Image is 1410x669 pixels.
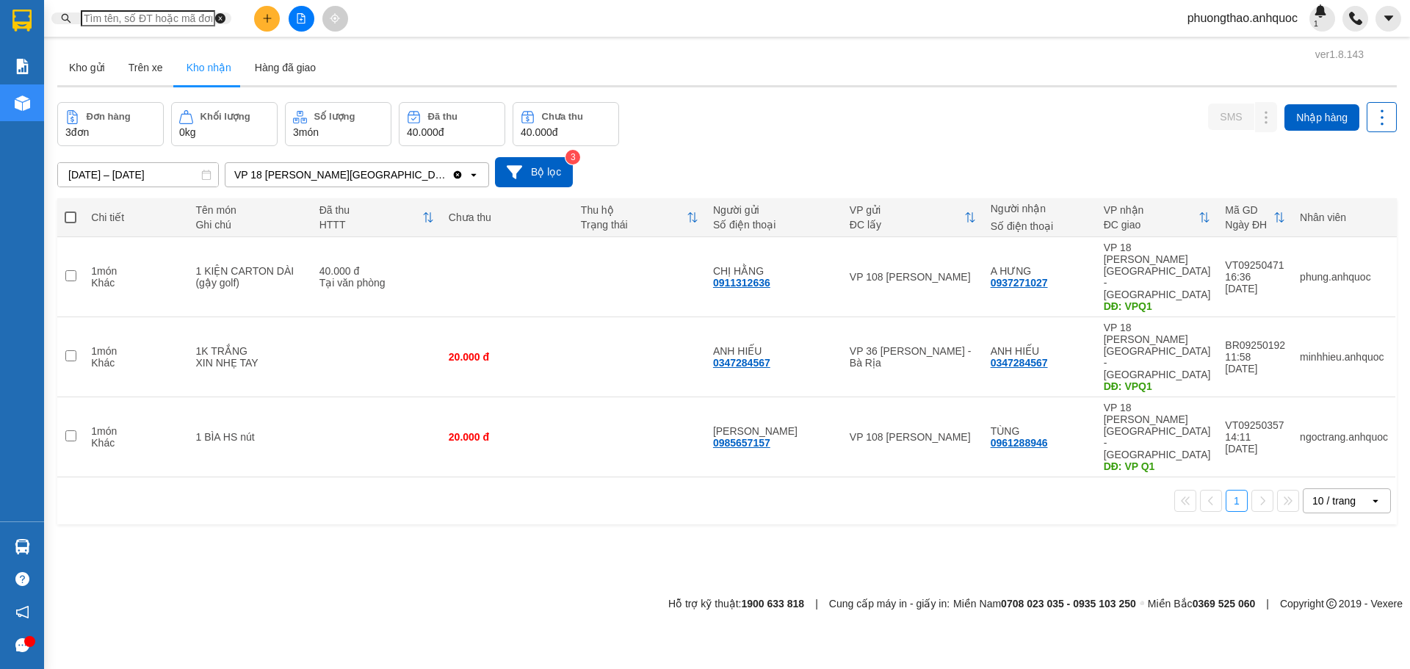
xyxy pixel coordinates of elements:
[449,351,566,363] div: 20.000 đ
[842,198,983,237] th: Toggle SortBy
[399,102,505,146] button: Đã thu40.000đ
[495,157,573,187] button: Bộ lọc
[195,219,304,231] div: Ghi chú
[1225,431,1285,455] div: 14:11 [DATE]
[1001,598,1136,610] strong: 0708 023 035 - 0935 103 250
[91,345,181,357] div: 1 món
[1104,402,1211,460] div: VP 18 [PERSON_NAME][GEOGRAPHIC_DATA] - [GEOGRAPHIC_DATA]
[175,50,243,85] button: Kho nhận
[61,13,71,23] span: search
[58,163,218,187] input: Select a date range.
[1370,495,1381,507] svg: open
[15,572,29,586] span: question-circle
[296,13,306,23] span: file-add
[1104,460,1211,472] div: DĐ: VP Q1
[1148,596,1255,612] span: Miền Bắc
[293,126,299,138] span: 3
[815,596,818,612] span: |
[299,126,319,138] span: món
[91,265,181,277] div: 1 món
[713,277,770,289] div: 0911312636
[1225,339,1285,351] div: BR09250192
[1375,6,1401,32] button: caret-down
[713,204,835,216] div: Người gửi
[1312,493,1356,508] div: 10 / trang
[91,437,181,449] div: Khác
[713,265,835,277] div: CHỊ HẰNG
[91,277,181,289] div: Khác
[57,50,117,85] button: Kho gửi
[322,6,348,32] button: aim
[991,265,1089,277] div: A HƯNG
[1176,9,1309,27] span: phuongthao.anhquoc
[1208,104,1254,130] button: SMS
[1266,596,1269,612] span: |
[1225,271,1285,294] div: 16:36 [DATE]
[330,13,340,23] span: aim
[668,596,804,612] span: Hỗ trợ kỹ thuật:
[319,204,422,216] div: Đã thu
[991,357,1048,369] div: 0347284567
[15,605,29,619] span: notification
[243,50,328,85] button: Hàng đã giao
[407,126,438,138] span: 40.000
[314,112,355,122] div: Số lượng
[312,198,441,237] th: Toggle SortBy
[1300,431,1388,443] div: ngoctrang.anhquoc
[581,219,687,231] div: Trạng thái
[91,211,181,223] div: Chi tiết
[1314,19,1318,28] span: 1
[713,345,835,357] div: ANH HIẾU
[1104,322,1211,380] div: VP 18 [PERSON_NAME][GEOGRAPHIC_DATA] - [GEOGRAPHIC_DATA]
[438,126,444,138] span: đ
[1140,601,1144,607] span: ⚪️
[319,219,422,231] div: HTTT
[195,265,304,289] div: 1 KIỆN CARTON DÀI (gậy golf)
[449,211,566,223] div: Chưa thu
[289,6,314,32] button: file-add
[262,13,272,23] span: plus
[452,169,463,181] svg: Clear value
[521,126,552,138] span: 40.000
[171,102,278,146] button: Khối lượng0kg
[991,277,1048,289] div: 0937271027
[1193,598,1256,610] strong: 0369 525 060
[1300,271,1388,283] div: phung.anhquoc
[1326,599,1337,609] span: copyright
[1218,198,1292,237] th: Toggle SortBy
[1225,259,1285,271] div: VT09250471
[742,598,805,610] strong: 1900 633 818
[850,271,976,283] div: VP 108 [PERSON_NAME]
[574,198,706,237] th: Toggle SortBy
[185,126,196,138] span: kg
[1225,219,1273,231] div: Ngày ĐH
[1226,490,1248,512] button: 1
[200,112,250,122] div: Khối lượng
[195,345,304,357] div: 1K TRẮNG
[850,219,964,231] div: ĐC lấy
[513,102,619,146] button: Chưa thu40.000đ
[713,425,835,437] div: ANH HẢI
[65,126,71,138] span: 3
[285,102,391,146] button: Số lượng3món
[850,204,964,216] div: VP gửi
[1096,198,1218,237] th: Toggle SortBy
[1225,204,1273,216] div: Mã GD
[87,112,131,122] div: Đơn hàng
[179,126,185,138] span: 0
[1225,419,1285,431] div: VT09250357
[254,6,280,32] button: plus
[428,112,458,122] div: Đã thu
[1104,219,1199,231] div: ĐC giao
[542,112,583,122] div: Chưa thu
[15,95,30,111] img: warehouse-icon
[319,265,434,277] div: 40.000 đ
[1104,380,1211,392] div: DĐ: VPQ1
[991,220,1089,232] div: Số điện thoại
[234,167,449,182] div: VP 18 [PERSON_NAME][GEOGRAPHIC_DATA] - [GEOGRAPHIC_DATA]
[991,203,1089,214] div: Người nhận
[1284,104,1359,131] button: Nhập hàng
[581,204,687,216] div: Thu hộ
[991,345,1089,357] div: ANH HIẾU
[71,126,90,138] span: đơn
